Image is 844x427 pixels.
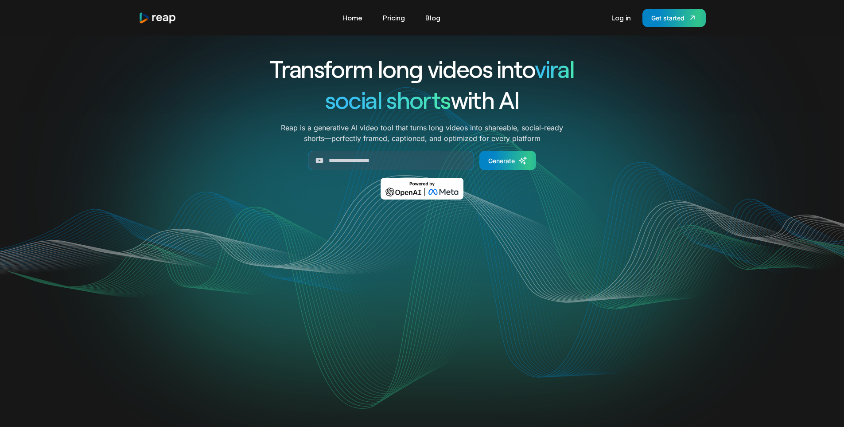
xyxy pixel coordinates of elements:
[479,151,536,170] a: Generate
[421,11,445,25] a: Blog
[651,13,685,23] div: Get started
[381,178,463,200] img: Powered by OpenAI & Meta
[139,12,177,24] img: reap logo
[139,12,177,24] a: home
[238,151,607,170] form: Generate Form
[238,53,607,84] h1: Transform long videos into
[642,9,706,27] a: Get started
[244,212,600,391] video: Your browser does not support the video tag.
[535,54,574,83] span: viral
[238,84,607,115] h1: with AI
[378,11,409,25] a: Pricing
[607,11,635,25] a: Log in
[281,122,563,144] p: Reap is a generative AI video tool that turns long videos into shareable, social-ready shorts—per...
[338,11,367,25] a: Home
[488,156,515,165] div: Generate
[325,85,451,114] span: social shorts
